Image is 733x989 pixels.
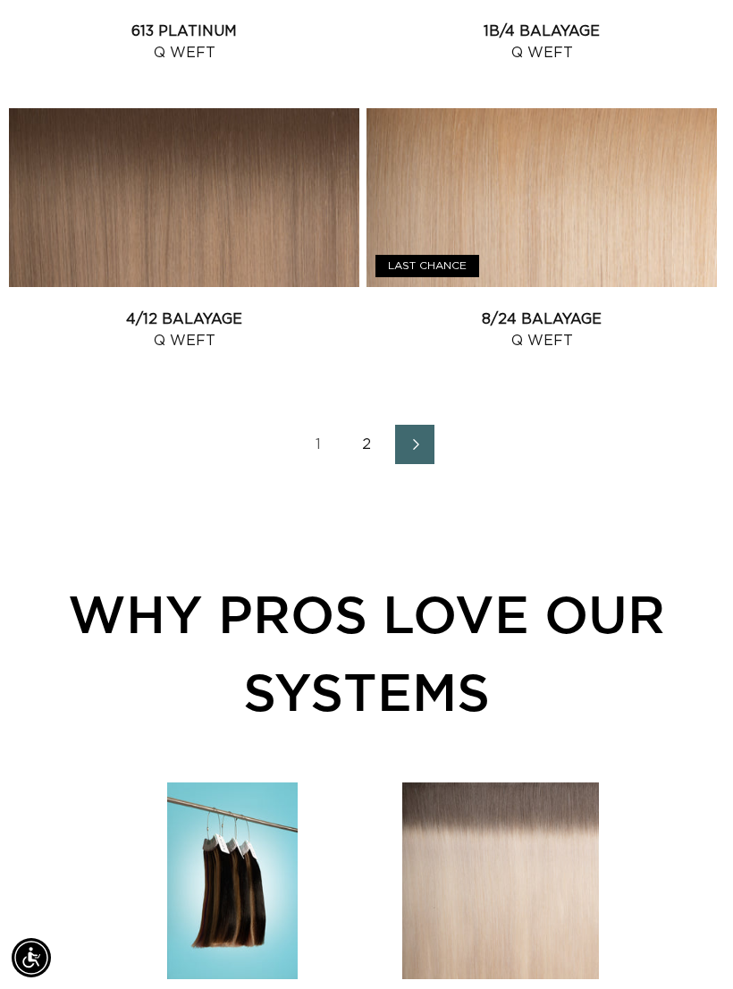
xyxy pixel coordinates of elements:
img: Professional Color Ring [167,782,299,979]
img: 8AB/60A Rooted - Q Weft [402,782,599,979]
a: Next page [395,425,434,464]
a: 613 Platinum Q Weft [9,21,359,63]
iframe: Chat Widget [644,903,733,989]
nav: Pagination [9,425,724,464]
div: Accessibility Menu [12,938,51,977]
a: Page 1 [299,425,338,464]
a: 1B/4 Balayage Q Weft [366,21,717,63]
div: WHY PROS LOVE OUR SYSTEMS [59,575,674,731]
a: 4/12 Balayage Q Weft [9,309,359,351]
a: Page 2 [347,425,386,464]
a: 8/24 Balayage Q Weft [366,309,717,351]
